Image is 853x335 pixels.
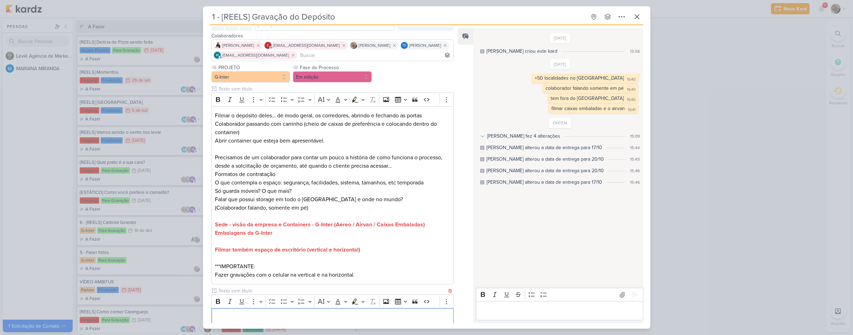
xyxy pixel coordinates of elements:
div: tem fora do [GEOGRAPHIC_DATA] [551,95,624,101]
span: [PERSON_NAME] [359,42,390,49]
span: [PERSON_NAME] [409,42,441,49]
div: MARIANA criou este kard [486,48,557,55]
div: MARIANA alterou a data de entrega para 17/10 [486,144,602,151]
input: Texto sem título [217,287,447,294]
div: +50 localidades no [GEOGRAPHIC_DATA] [535,75,624,81]
button: Em edição [293,71,372,82]
div: 15:46 [630,179,640,185]
strong: Filmar também espaço de escritório (vertical e horizontal) [215,246,360,253]
div: Colaboradores [211,32,454,39]
p: Fazer gravações com o celular na vertical e na horizontal. [215,271,450,279]
p: Só guarda móveis? O que mais? [215,187,450,195]
p: (Colaborador falando, somente em pé) [215,204,450,212]
label: Fase do Processo [299,64,372,71]
div: Editor toolbar [211,93,454,106]
div: Este log é visível à todos no kard [480,146,484,150]
div: 16:40 [627,77,636,82]
div: 16:41 [628,107,636,113]
p: Abrir container que esteja bem apresentável. [215,137,450,145]
p: O que contempla o espaço: segurança, facilidades, sistema, tamanhos, etc temporada [215,179,450,187]
div: Editor toolbar [211,294,454,308]
div: Este log é visível à todos no kard [480,49,484,53]
div: Editor toolbar [476,288,643,301]
span: [PERSON_NAME] [222,42,254,49]
div: Este log é visível à todos no kard [480,169,484,173]
p: e [267,44,269,48]
div: MARIANA alterou a data de entrega para 20/10 [486,155,604,163]
p: Precisamos de um colaborador para contar um pouco a história de como funciona o processo, desde a... [215,153,450,170]
label: PROJETO [218,64,290,71]
div: 13:58 [630,48,640,54]
p: Td [402,44,406,48]
div: Este log é visível à todos no kard [480,157,484,161]
div: emersongranero@ginter.com.br [265,42,272,49]
div: MARIANA alterou a data de entrega para 20/10 [486,167,604,174]
div: Editor editing area: main [211,308,454,327]
div: MARIANA alterou a data de entrega para 17/10 [486,179,602,186]
div: marciorobalo@ginter.com.br [214,52,221,59]
p: Colaborador passando com carrinho (cheio de caixas de preferência e colocando dentro do container) [215,120,450,137]
div: filmar caixas embaladas e o airvan [551,105,625,111]
span: [EMAIL_ADDRESS][DOMAIN_NAME] [222,52,289,58]
input: Buscar [299,51,452,59]
div: Editor editing area: main [211,106,454,285]
p: m [216,54,219,57]
div: Thais de carvalho [401,42,408,49]
strong: Sede - visão da empresa e Containers - G-Inter (Aéreo / Airvan / Caixas Embaladas) [215,221,425,228]
div: 15:44 [630,145,640,151]
p: Formatos de contratação [215,170,450,179]
p: Falar que possui storage em todo o [GEOGRAPHIC_DATA] e onde no mundo? [215,195,450,204]
input: Kard Sem Título [210,10,586,23]
img: Amannda Primo [214,42,221,49]
div: 15:09 [630,133,640,139]
span: [EMAIL_ADDRESS][DOMAIN_NAME] [273,42,340,49]
input: Texto sem título [217,85,447,93]
div: 16:40 [627,97,636,103]
div: [PERSON_NAME] fez 4 alterações [487,132,560,140]
p: Filmar o depósito deles… de modo geral, os corredores, abrindo e fechando as portas [215,111,450,120]
div: colaborador falando somente em pé [545,85,624,91]
img: Sarah Violante [350,42,357,49]
div: 15:45 [630,156,640,162]
div: 16:40 [627,87,636,93]
strong: Embalagens da G-Inter [215,230,273,236]
div: Editor editing area: main [476,301,643,320]
div: Este log é visível à todos no kard [480,180,484,184]
div: 15:46 [630,168,640,174]
button: G-Inter [211,71,290,82]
